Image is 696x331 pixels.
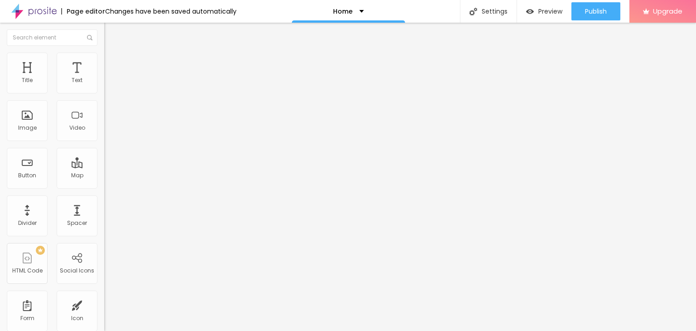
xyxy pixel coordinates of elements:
img: view-1.svg [526,8,534,15]
div: Divider [18,220,37,226]
div: Image [18,125,37,131]
iframe: Editor [104,23,696,331]
div: Map [71,172,83,179]
span: Publish [585,8,607,15]
div: Changes have been saved automatically [105,8,237,15]
input: Search element [7,29,97,46]
div: Text [72,77,82,83]
span: Upgrade [653,7,682,15]
div: Social Icons [60,268,94,274]
span: Preview [538,8,562,15]
div: Icon [71,315,83,321]
div: Button [18,172,36,179]
img: Icone [87,35,92,40]
p: Home [333,8,353,15]
div: Spacer [67,220,87,226]
img: Icone [469,8,477,15]
div: Video [69,125,85,131]
div: Title [22,77,33,83]
button: Preview [517,2,571,20]
div: Form [20,315,34,321]
div: Page editor [61,8,105,15]
button: Publish [571,2,620,20]
div: HTML Code [12,268,43,274]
